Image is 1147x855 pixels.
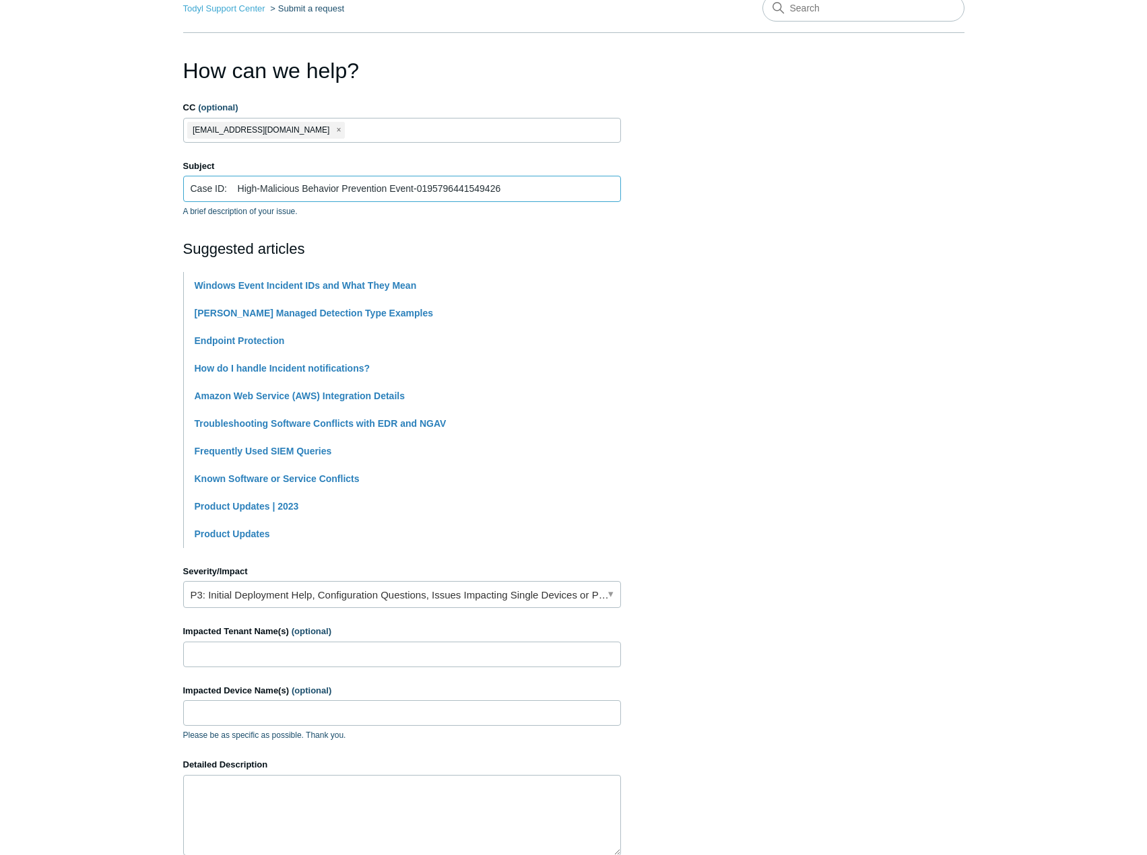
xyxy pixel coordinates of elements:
label: Subject [183,160,621,173]
a: Frequently Used SIEM Queries [195,446,332,456]
span: [EMAIL_ADDRESS][DOMAIN_NAME] [193,123,329,138]
label: Impacted Tenant Name(s) [183,625,621,638]
a: [PERSON_NAME] Managed Detection Type Examples [195,308,433,318]
span: (optional) [292,626,331,636]
p: Please be as specific as possible. Thank you. [183,729,621,741]
label: Impacted Device Name(s) [183,684,621,697]
span: close [336,123,341,138]
a: Troubleshooting Software Conflicts with EDR and NGAV [195,418,447,429]
label: CC [183,101,621,114]
p: A brief description of your issue. [183,205,621,217]
a: Product Updates [195,528,270,539]
a: Todyl Support Center [183,3,265,13]
label: Severity/Impact [183,565,621,578]
a: Amazon Web Service (AWS) Integration Details [195,390,405,401]
a: Known Software or Service Conflicts [195,473,360,484]
li: Submit a request [267,3,344,13]
h2: Suggested articles [183,238,621,260]
span: (optional) [292,685,331,695]
a: P3: Initial Deployment Help, Configuration Questions, Issues Impacting Single Devices or Past Out... [183,581,621,608]
li: Todyl Support Center [183,3,268,13]
a: How do I handle Incident notifications? [195,363,370,374]
a: Endpoint Protection [195,335,285,346]
h1: How can we help? [183,55,621,87]
label: Detailed Description [183,758,621,772]
a: Product Updates | 2023 [195,501,299,512]
span: (optional) [198,102,238,112]
a: Windows Event Incident IDs and What They Mean [195,280,417,291]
